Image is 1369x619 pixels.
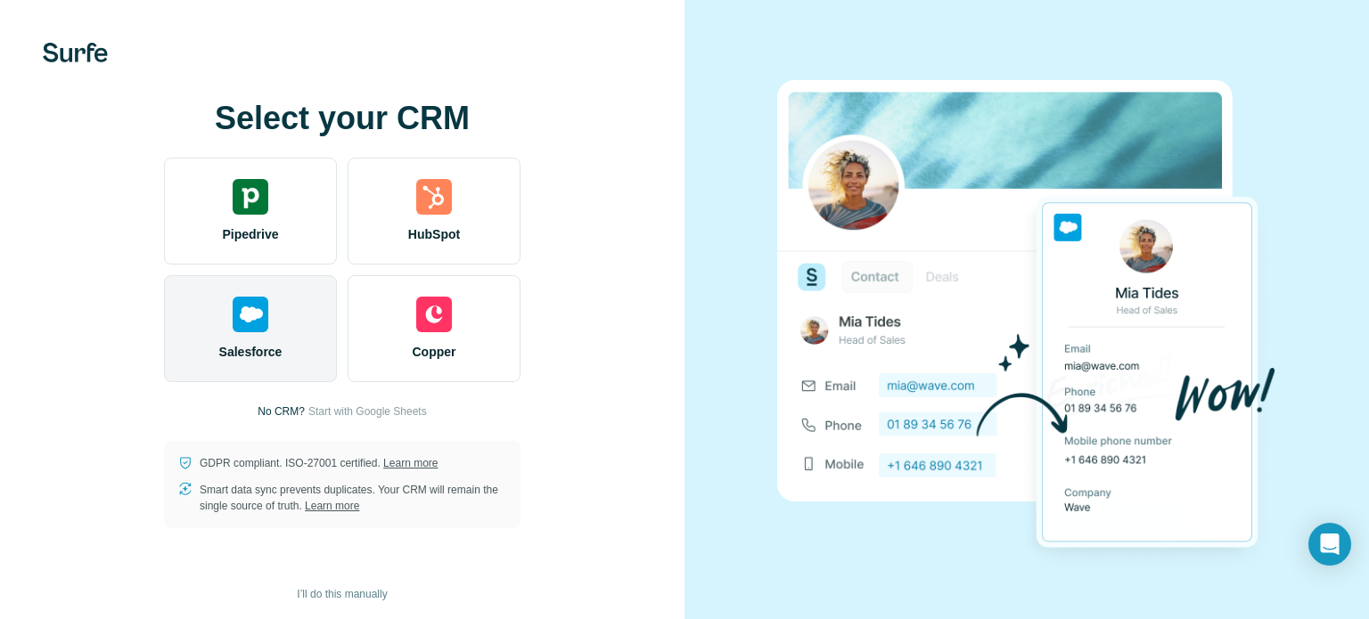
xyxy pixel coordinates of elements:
[383,457,438,469] a: Learn more
[258,403,305,419] p: No CRM?
[413,343,456,361] span: Copper
[200,455,438,471] p: GDPR compliant. ISO-27001 certified.
[222,225,278,243] span: Pipedrive
[416,179,452,215] img: hubspot's logo
[164,101,521,136] h1: Select your CRM
[408,225,460,243] span: HubSpot
[305,500,359,512] a: Learn more
[200,482,506,514] p: Smart data sync prevents duplicates. Your CRM will remain the single source of truth.
[233,297,268,332] img: salesforce's logo
[233,179,268,215] img: pipedrive's logo
[308,403,427,419] button: Start with Google Sheets
[777,50,1276,579] img: SALESFORCE image
[43,43,108,62] img: Surfe's logo
[219,343,283,361] span: Salesforce
[284,581,399,607] button: I’ll do this manually
[1308,523,1351,566] div: Open Intercom Messenger
[416,297,452,332] img: copper's logo
[297,586,387,602] span: I’ll do this manually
